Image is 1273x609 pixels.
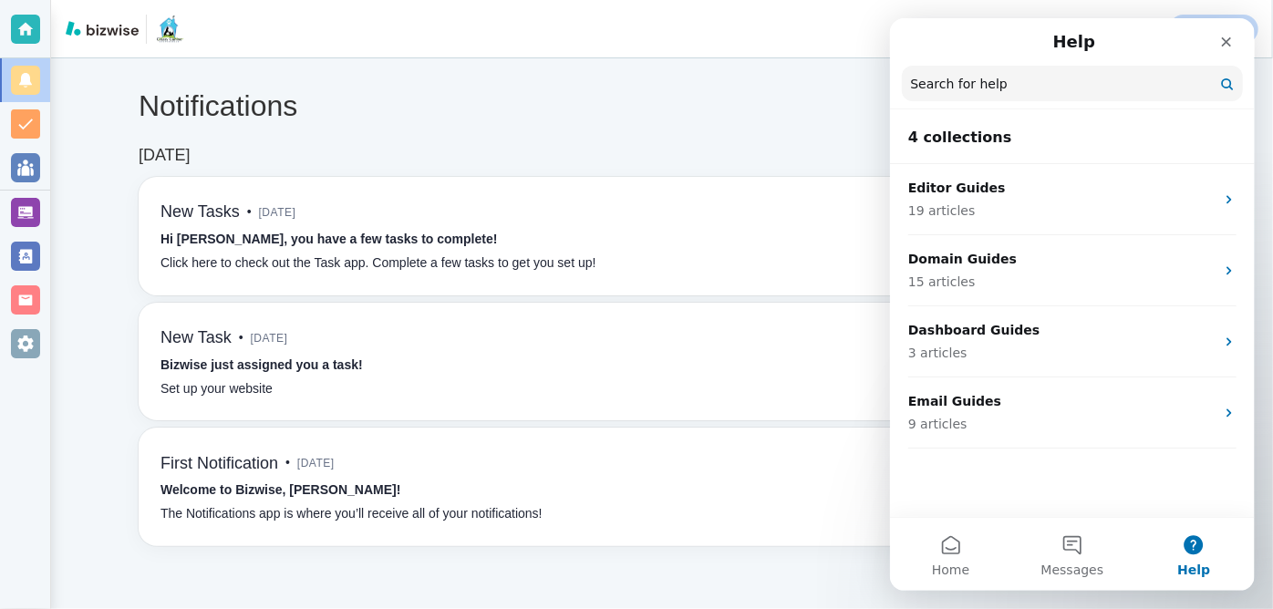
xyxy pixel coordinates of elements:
[160,253,596,274] p: Click here to check out the Task app. Complete a few tasks to get you set up!
[297,449,335,477] span: [DATE]
[160,328,232,348] h6: New Task
[259,199,296,226] span: [DATE]
[160,482,400,497] strong: Welcome to Bizwise, [PERSON_NAME]!
[160,454,278,474] h6: First Notification
[247,202,252,222] p: •
[139,303,1185,421] a: New Task•[DATE]Bizwise just assigned you a task!Set up your website[DATE]
[160,379,273,399] p: Set up your website
[160,357,363,372] strong: Bizwise just assigned you a task!
[285,453,290,473] p: •
[139,177,1185,295] a: New Tasks•[DATE]Hi [PERSON_NAME], you have a few tasks to complete!Click here to check out the Ta...
[160,232,498,246] strong: Hi [PERSON_NAME], you have a few tasks to complete!
[154,15,185,44] img: Classy Canine Country Club
[251,325,288,352] span: [DATE]
[239,328,243,348] p: •
[139,146,191,166] h6: [DATE]
[890,18,1255,591] iframe: Intercom live chat
[139,428,1185,546] a: First Notification•[DATE]Welcome to Bizwise, [PERSON_NAME]!The Notifications app is where you’ll ...
[160,504,543,524] p: The Notifications app is where you’ll receive all of your notifications!
[139,88,297,123] h4: Notifications
[1169,15,1258,44] a: Logout
[66,21,139,36] img: bizwise
[160,202,240,222] h6: New Tasks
